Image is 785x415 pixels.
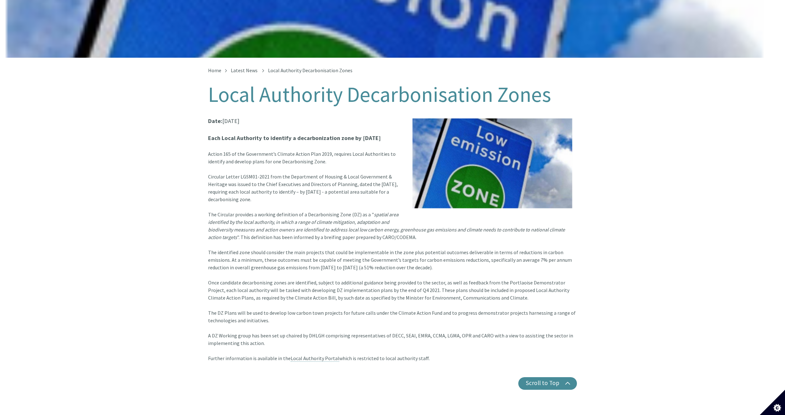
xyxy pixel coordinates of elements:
span: Local Authority Decarbonisation Zones [268,67,352,73]
font: Circular Letter LGSM01-2021 from the Department of Housing & Local Government & Heritage was issu... [208,173,398,202]
em: spatial area identified by the local authority, in which a range of climate mitigation, adaptatio... [208,211,565,240]
button: Set cookie preferences [760,390,785,415]
a: Latest News [231,67,258,73]
font: Once candidate decarbonising zones are identified, subject to additional guidance being provided ... [208,279,569,301]
font: Further information is available in the which is restricted to local authority staff. [208,355,430,361]
strong: Each Local Authority to identify a decarbonization zone by [DATE] [208,134,381,141]
a: Local Authority Portal [291,355,339,362]
font: The identified zone should consider the main projects that could be implementable in the zone plu... [208,249,572,271]
strong: Date: [208,117,222,125]
img: Low Emission Sign [411,116,577,211]
font: The Circular provides a working definition of a Decarbonising Zone (DZ) as a " ". This definition... [208,211,565,240]
a: Home [208,67,221,73]
h1: Local Authority Decarbonisation Zones [208,83,577,106]
p: [DATE] [208,116,577,126]
div: A DZ Working group has been set up chaired by DHLGH comprising representatives of DECC, SEAI, EMR... [208,309,577,362]
font: Action 165 of the Government’s Climate Action Plan 2019, requires Local Authorities to identify a... [208,151,396,165]
button: Scroll to Top [518,377,577,390]
font: The DZ Plans will be used to develop low carbon town projects for future calls under the Climate ... [208,310,576,324]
